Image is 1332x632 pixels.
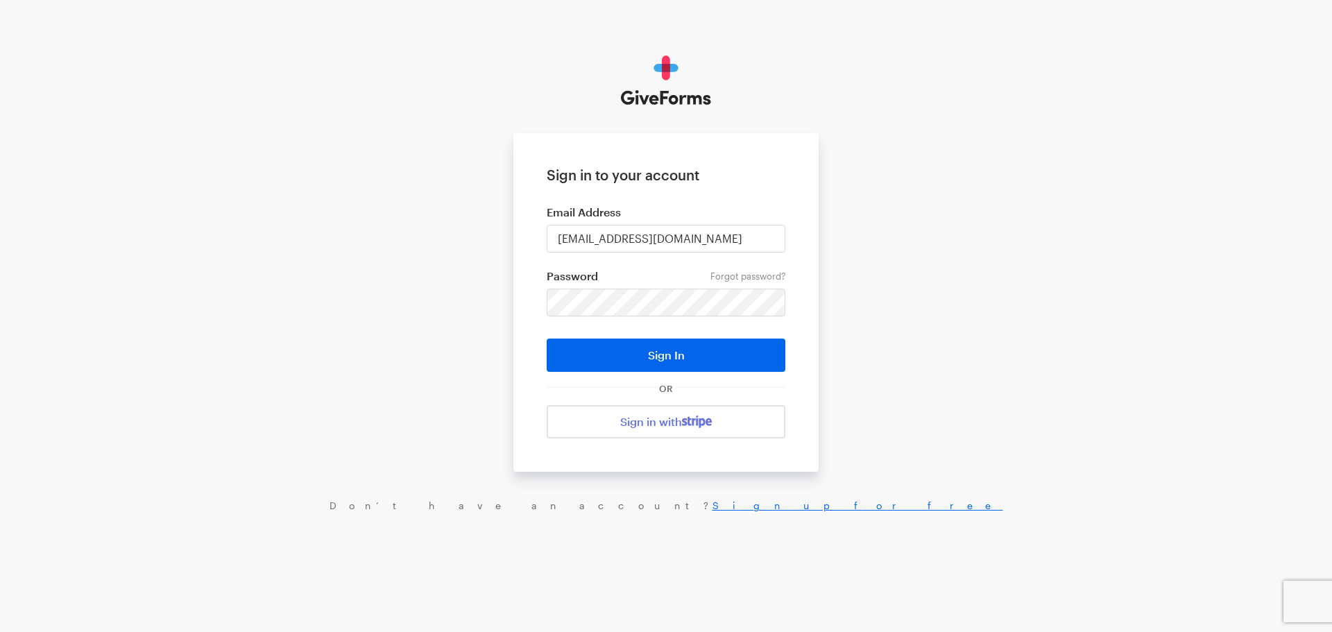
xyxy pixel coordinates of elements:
a: Forgot password? [710,271,785,282]
img: stripe-07469f1003232ad58a8838275b02f7af1ac9ba95304e10fa954b414cd571f63b.svg [682,416,712,428]
span: OR [656,383,676,394]
button: Sign In [547,339,785,372]
h1: Sign in to your account [547,166,785,183]
label: Password [547,269,785,283]
a: Sign in with [547,405,785,438]
div: Don’t have an account? [14,499,1318,512]
a: Sign up for free [712,499,1003,511]
img: GiveForms [621,55,712,105]
label: Email Address [547,205,785,219]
